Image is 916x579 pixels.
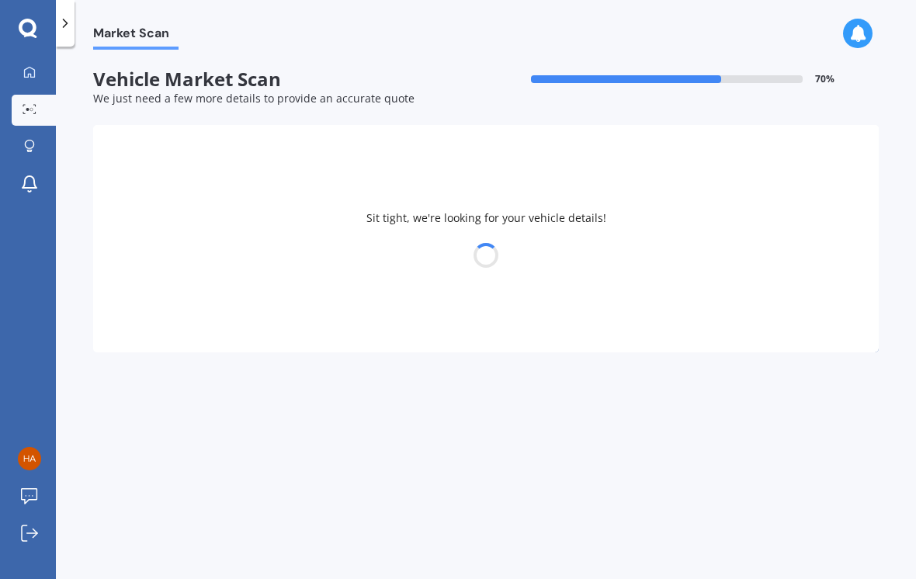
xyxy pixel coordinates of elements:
[815,74,834,85] span: 70 %
[93,26,179,47] span: Market Scan
[93,125,879,352] div: Sit tight, we're looking for your vehicle details!
[18,447,41,470] img: c4b312fb1665aa95af5df88b84ffba9f
[93,68,486,91] span: Vehicle Market Scan
[93,91,415,106] span: We just need a few more details to provide an accurate quote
